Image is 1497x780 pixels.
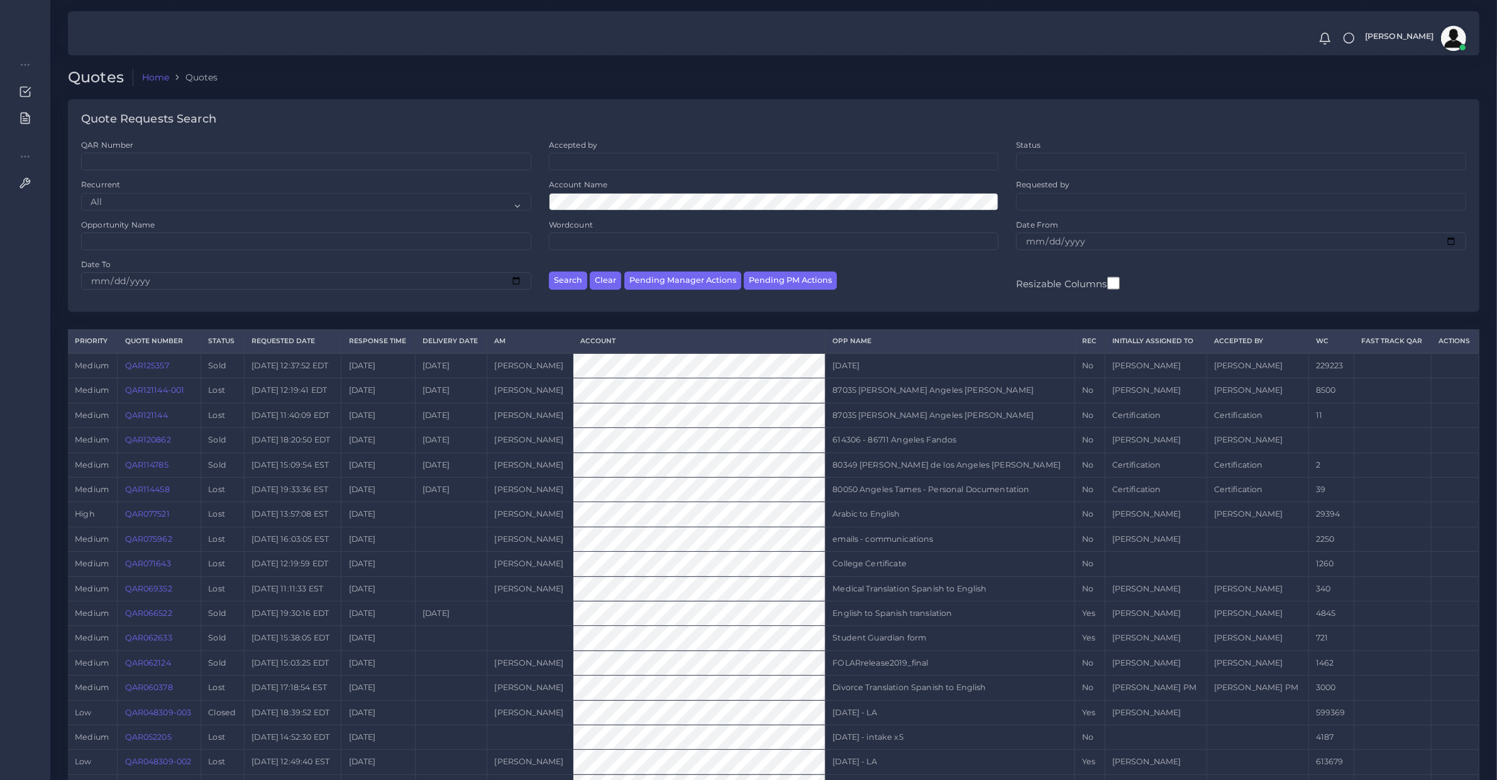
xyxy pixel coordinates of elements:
td: [DATE] [341,700,416,725]
td: 80050 Angeles Tames - Personal Documentation [826,477,1075,502]
td: [PERSON_NAME] [487,552,573,576]
td: Sold [201,651,245,675]
span: medium [75,460,109,470]
td: [DATE] [341,725,416,749]
th: WC [1308,330,1354,353]
td: 4187 [1308,725,1354,749]
td: 1260 [1308,552,1354,576]
span: medium [75,361,109,370]
span: medium [75,658,109,667]
td: 29394 [1308,502,1354,527]
td: Arabic to English [826,502,1075,527]
td: [DATE] [415,403,487,427]
td: Certification [1105,453,1207,477]
td: [DATE] [341,477,416,502]
td: No [1075,477,1105,502]
th: Quote Number [118,330,201,353]
td: Certification [1105,477,1207,502]
span: medium [75,633,109,642]
button: Clear [590,272,621,290]
td: [DATE] [341,651,416,675]
td: [DATE] [341,502,416,527]
td: [PERSON_NAME] [487,477,573,502]
td: 614306 - 86711 Angeles Fandos [826,428,1075,453]
button: Search [549,272,587,290]
td: [PERSON_NAME] [1105,750,1207,774]
td: FOLARrelease2019_final [826,651,1075,675]
td: 2 [1308,453,1354,477]
td: [PERSON_NAME] [1207,651,1308,675]
td: Yes [1075,601,1105,625]
td: Yes [1075,750,1105,774]
span: medium [75,608,109,618]
button: Pending PM Actions [744,272,837,290]
span: medium [75,385,109,395]
th: REC [1075,330,1105,353]
td: Lost [201,403,245,427]
a: QAR071643 [125,559,171,568]
td: [DATE] [415,453,487,477]
td: 2250 [1308,527,1354,551]
span: low [75,708,91,717]
th: Status [201,330,245,353]
td: 87035 [PERSON_NAME] Angeles [PERSON_NAME] [826,378,1075,403]
a: QAR069352 [125,584,172,593]
a: [PERSON_NAME]avatar [1359,26,1471,51]
a: QAR060378 [125,683,173,692]
td: [DATE] 16:03:05 EST [245,527,341,551]
span: high [75,509,95,519]
td: [DATE] 14:52:30 EDT [245,725,341,749]
td: [PERSON_NAME] [487,700,573,725]
span: medium [75,683,109,692]
td: [DATE] 12:49:40 EST [245,750,341,774]
td: No [1075,676,1105,700]
label: Account Name [549,179,608,190]
td: [DATE] [415,353,487,378]
td: [DATE] - LA [826,750,1075,774]
td: Certification [1207,403,1308,427]
td: No [1075,378,1105,403]
td: 1462 [1308,651,1354,675]
td: 340 [1308,576,1354,601]
td: [PERSON_NAME] [1105,576,1207,601]
th: Requested Date [245,330,341,353]
td: Lost [201,378,245,403]
td: No [1075,502,1105,527]
td: [DATE] 13:57:08 EST [245,502,341,527]
label: QAR Number [81,140,133,150]
td: Lost [201,527,245,551]
td: [DATE] 18:20:50 EDT [245,428,341,453]
td: [DATE] - LA [826,700,1075,725]
td: 80349 [PERSON_NAME] de los Angeles [PERSON_NAME] [826,453,1075,477]
a: QAR062124 [125,658,171,667]
td: Divorce Translation Spanish to English [826,676,1075,700]
td: [DATE] [341,676,416,700]
td: [PERSON_NAME] [487,676,573,700]
td: [DATE] 12:19:41 EDT [245,378,341,403]
td: Lost [201,750,245,774]
label: Date From [1016,219,1058,230]
td: [PERSON_NAME] [1105,651,1207,675]
span: medium [75,732,109,742]
span: medium [75,584,109,593]
td: [DATE] 15:38:05 EDT [245,626,341,651]
td: [DATE] [341,378,416,403]
a: QAR121144-001 [125,385,185,395]
td: Closed [201,700,245,725]
a: QAR075962 [125,534,172,544]
td: Student Guardian form [826,626,1075,651]
td: Sold [201,601,245,625]
span: medium [75,410,109,420]
a: QAR066522 [125,608,172,618]
td: No [1075,651,1105,675]
label: Wordcount [549,219,593,230]
td: [PERSON_NAME] [487,576,573,601]
a: QAR077521 [125,509,170,519]
th: Actions [1432,330,1479,353]
a: QAR062633 [125,633,172,642]
td: [PERSON_NAME] [487,378,573,403]
td: [PERSON_NAME] [487,527,573,551]
span: medium [75,534,109,544]
h2: Quotes [68,69,133,87]
td: [DATE] 15:09:54 EST [245,453,341,477]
